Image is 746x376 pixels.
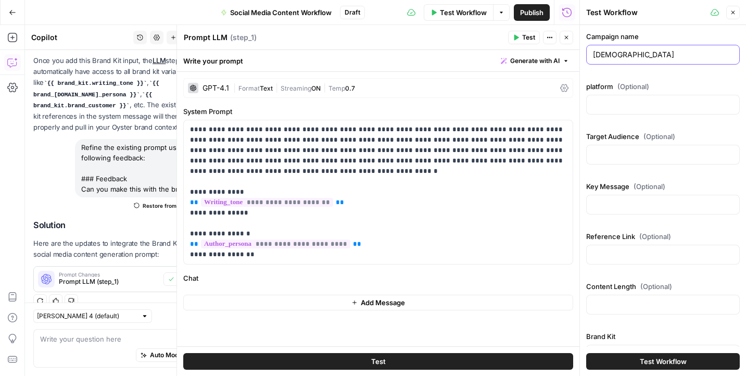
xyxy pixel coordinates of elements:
[497,54,573,68] button: Generate with AI
[510,56,560,66] span: Generate with AI
[371,356,386,367] span: Test
[586,31,740,42] label: Campaign name
[183,106,573,117] label: System Prompt
[183,353,573,370] button: Test
[640,281,672,292] span: (Optional)
[230,7,332,18] span: Social Media Content Workflow
[238,84,260,92] span: Format
[183,273,573,283] label: Chat
[136,348,187,362] button: Auto Mode
[260,84,273,92] span: Text
[522,33,535,42] span: Test
[59,272,159,277] span: Prompt Changes
[214,4,338,21] button: Social Media Content Workflow
[361,297,405,308] span: Add Message
[586,231,740,242] label: Reference Link
[328,84,345,92] span: Temp
[586,331,740,342] label: Brand Kit
[345,84,355,92] span: 0.7
[617,81,649,92] span: (Optional)
[143,202,207,210] span: Restore from Checkpoint
[177,50,579,71] div: Write your prompt
[183,295,573,310] button: Add Message
[440,7,487,18] span: Test Workflow
[345,8,360,17] span: Draft
[321,82,328,93] span: |
[311,84,321,92] span: ON
[586,281,740,292] label: Content Length
[75,139,211,197] div: Refine the existing prompt using the following feedback: ### Feedback Can you make this with the ...
[130,199,211,212] button: Restore from Checkpoint
[33,220,211,230] h2: Solution
[59,277,159,286] span: Prompt LLM (step_1)
[203,84,229,92] div: GPT-4.1
[230,32,257,43] span: ( step_1 )
[44,80,147,86] code: {{ brand_kit.writing_tone }}
[586,181,740,192] label: Key Message
[150,350,182,360] span: Auto Mode
[233,82,238,93] span: |
[586,81,740,92] label: platform
[586,131,740,142] label: Target Audience
[586,353,740,370] button: Test Workflow
[640,356,687,367] span: Test Workflow
[639,231,671,242] span: (Optional)
[33,238,211,260] p: Here are the updates to integrate the Brand Kit into your social media content generation prompt:
[508,31,540,44] button: Test
[643,131,675,142] span: (Optional)
[163,272,205,286] button: Applied
[281,84,311,92] span: Streaming
[520,7,543,18] span: Publish
[37,311,137,321] input: Claude Sonnet 4 (default)
[273,82,281,93] span: |
[33,80,159,97] code: {{ brand_[DOMAIN_NAME]_persona }}
[424,4,493,21] button: Test Workflow
[514,4,550,21] button: Publish
[634,181,665,192] span: (Optional)
[184,32,227,43] textarea: Prompt LLM
[31,32,130,43] div: Copilot
[153,56,166,65] a: LLM
[33,55,211,133] p: Once you add this Brand Kit input, the step will automatically have access to all brand kit varia...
